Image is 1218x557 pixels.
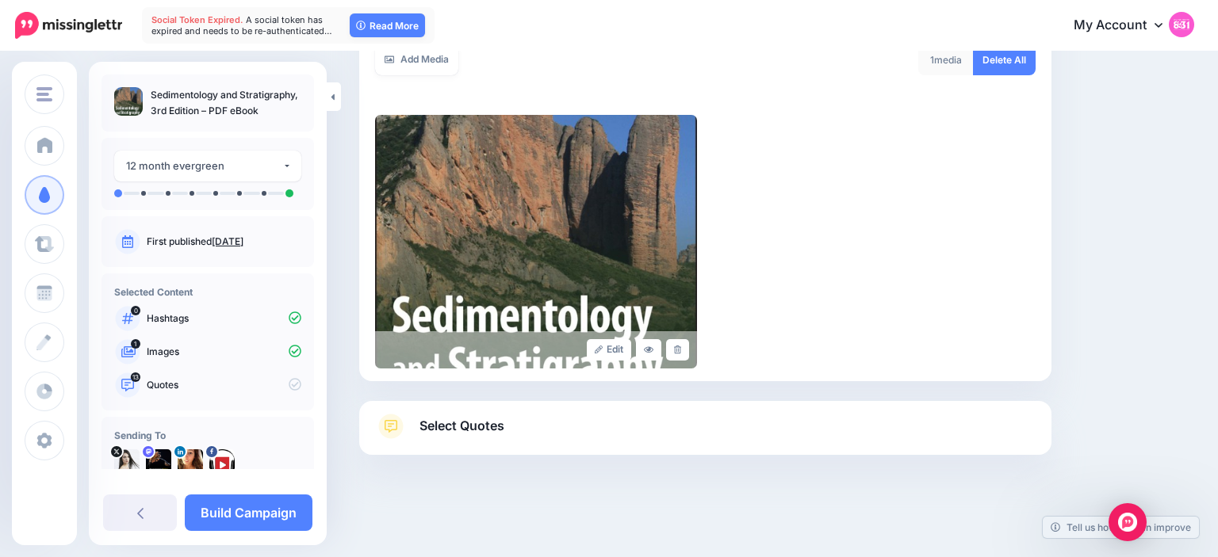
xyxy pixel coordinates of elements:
[114,87,143,116] img: a17d1e7a6fbd72803da99abbe55232a4_thumb.jpg
[1043,517,1199,538] a: Tell us how we can improve
[114,449,140,475] img: tSvj_Osu-58146.jpg
[151,87,301,119] p: Sedimentology and Stratigraphy, 3rd Edition – PDF eBook
[131,372,140,382] span: 13
[419,415,504,437] span: Select Quotes
[209,449,235,475] img: 307443043_482319977280263_5046162966333289374_n-bsa149661.png
[212,235,243,247] a: [DATE]
[178,449,203,475] img: 1537218439639-55706.png
[36,87,52,101] img: menu.png
[375,115,697,368] img: a17d1e7a6fbd72803da99abbe55232a4_large.jpg
[350,13,425,37] a: Read More
[131,339,140,349] span: 1
[147,378,301,392] p: Quotes
[375,414,1036,455] a: Select Quotes
[1109,503,1147,541] div: Open Intercom Messenger
[587,339,632,361] a: Edit
[114,151,301,181] button: 12 month evergreen
[930,54,934,66] span: 1
[147,311,301,326] p: Hashtags
[147,345,301,359] p: Images
[114,429,301,441] h4: Sending To
[147,235,301,249] p: First published
[1058,6,1194,45] a: My Account
[151,14,243,25] span: Social Token Expired.
[973,44,1036,75] a: Delete All
[15,12,122,39] img: Missinglettr
[131,306,140,315] span: 0
[918,44,974,75] div: media
[146,449,171,475] img: 802740b3fb02512f-84599.jpg
[114,286,301,298] h4: Selected Content
[375,44,458,75] a: Add Media
[151,14,332,36] span: A social token has expired and needs to be re-authenticated…
[126,157,282,175] div: 12 month evergreen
